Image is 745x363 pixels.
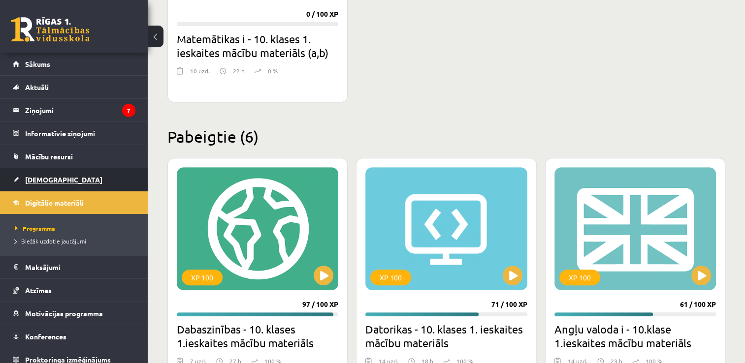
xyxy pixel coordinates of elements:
h2: Angļu valoda i - 10.klase 1.ieskaites mācību materiāls [554,322,716,350]
div: XP 100 [559,270,600,285]
a: Mācību resursi [13,145,135,168]
a: Aktuāli [13,76,135,98]
a: Ziņojumi7 [13,99,135,121]
span: Atzīmes [25,286,52,295]
h2: Matemātikas i - 10. klases 1. ieskaites mācību materiāls (a,b) [177,32,338,60]
span: Biežāk uzdotie jautājumi [15,237,86,245]
legend: Ziņojumi [25,99,135,121]
a: Biežāk uzdotie jautājumi [15,237,138,245]
a: [DEMOGRAPHIC_DATA] [13,168,135,191]
span: Konferences [25,332,66,341]
span: Programma [15,224,55,232]
span: Motivācijas programma [25,309,103,318]
a: Atzīmes [13,279,135,302]
a: Digitālie materiāli [13,191,135,214]
span: Mācību resursi [25,152,73,161]
legend: Maksājumi [25,256,135,278]
a: Sākums [13,53,135,75]
a: Konferences [13,325,135,348]
span: [DEMOGRAPHIC_DATA] [25,175,102,184]
legend: Informatīvie ziņojumi [25,122,135,145]
i: 7 [122,104,135,117]
a: Maksājumi [13,256,135,278]
a: Programma [15,224,138,233]
div: XP 100 [182,270,223,285]
span: Sākums [25,60,50,68]
div: 10 uzd. [190,66,210,81]
a: Rīgas 1. Tālmācības vidusskola [11,17,90,42]
p: 0 % [268,66,278,75]
h2: Pabeigtie (6) [167,127,725,146]
h2: Datorikas - 10. klases 1. ieskaites mācību materiāls [365,322,527,350]
a: Motivācijas programma [13,302,135,325]
span: Aktuāli [25,83,49,91]
h2: Dabaszinības - 10. klases 1.ieskaites mācību materiāls [177,322,338,350]
p: 22 h [233,66,245,75]
span: Digitālie materiāli [25,198,84,207]
a: Informatīvie ziņojumi [13,122,135,145]
div: XP 100 [370,270,411,285]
